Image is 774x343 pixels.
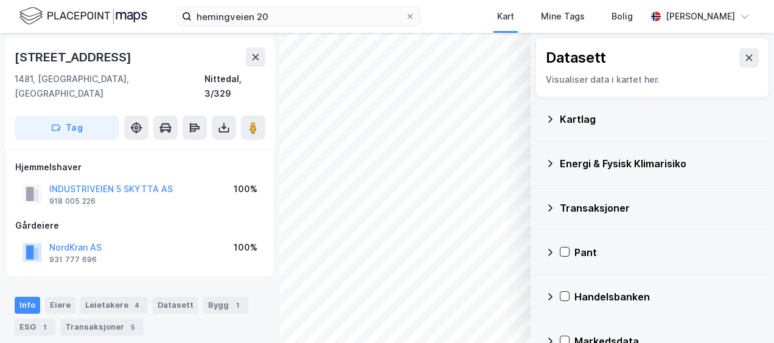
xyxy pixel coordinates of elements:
[713,285,774,343] iframe: Chat Widget
[612,9,633,24] div: Bolig
[560,156,759,171] div: Energi & Fysisk Klimarisiko
[574,245,759,260] div: Pant
[234,182,257,196] div: 100%
[560,112,759,126] div: Kartlag
[560,201,759,215] div: Transaksjoner
[231,299,243,311] div: 1
[60,319,144,336] div: Transaksjoner
[546,72,759,87] div: Visualiser data i kartet her.
[15,218,265,233] div: Gårdeiere
[49,255,97,265] div: 931 777 696
[131,299,143,311] div: 4
[49,196,96,206] div: 918 005 226
[80,297,148,314] div: Leietakere
[546,48,606,68] div: Datasett
[15,160,265,175] div: Hjemmelshaver
[15,297,40,314] div: Info
[204,72,265,101] div: Nittedal, 3/329
[713,285,774,343] div: Kontrollprogram for chat
[153,297,198,314] div: Datasett
[15,47,134,67] div: [STREET_ADDRESS]
[203,297,248,314] div: Bygg
[15,116,119,140] button: Tag
[234,240,257,255] div: 100%
[497,9,514,24] div: Kart
[45,297,75,314] div: Eiere
[666,9,735,24] div: [PERSON_NAME]
[574,289,759,304] div: Handelsbanken
[192,7,405,26] input: Søk på adresse, matrikkel, gårdeiere, leietakere eller personer
[15,319,55,336] div: ESG
[38,321,51,333] div: 1
[15,72,204,101] div: 1481, [GEOGRAPHIC_DATA], [GEOGRAPHIC_DATA]
[19,5,147,27] img: logo.f888ab2527a4732fd821a326f86c7f29.svg
[127,321,139,333] div: 5
[541,9,585,24] div: Mine Tags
